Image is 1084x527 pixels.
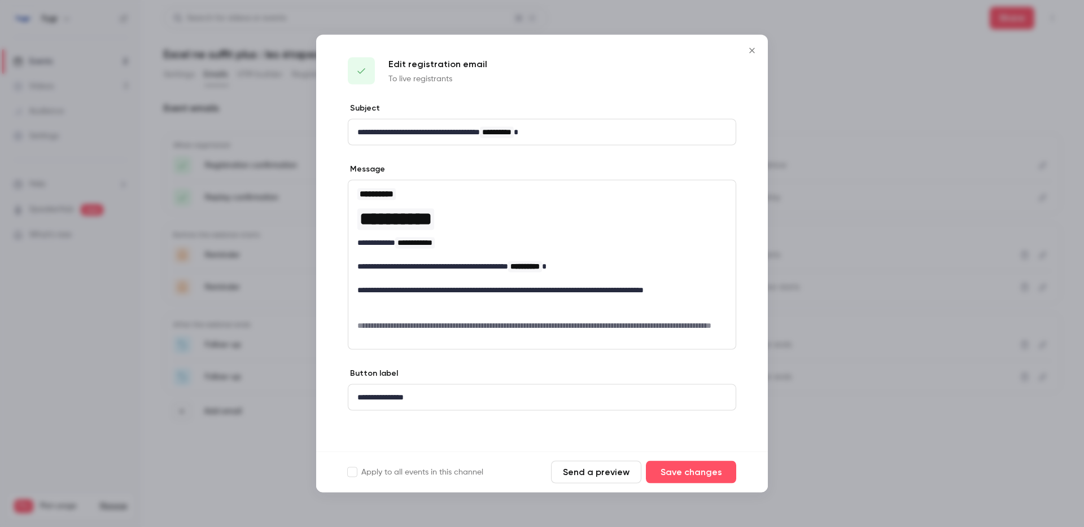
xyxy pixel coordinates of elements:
label: Subject [348,103,380,114]
button: Send a preview [551,461,641,484]
p: Edit registration email [388,58,487,71]
label: Apply to all events in this channel [348,467,483,478]
div: editor [348,120,736,145]
div: editor [348,181,736,349]
button: Save changes [646,461,736,484]
label: Message [348,164,385,175]
button: Close [741,39,763,62]
div: editor [348,385,736,410]
p: To live registrants [388,73,487,85]
label: Button label [348,368,398,379]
